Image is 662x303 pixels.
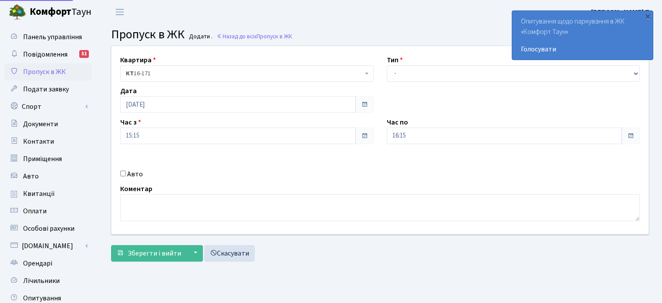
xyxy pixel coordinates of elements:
[79,50,89,58] div: 51
[23,137,54,146] span: Контакти
[4,81,91,98] a: Подати заявку
[127,169,143,179] label: Авто
[23,172,39,181] span: Авто
[120,65,374,82] span: <b>КТ</b>&nbsp;&nbsp;&nbsp;&nbsp;16-171
[4,220,91,237] a: Особові рахунки
[4,272,91,290] a: Лічильники
[4,98,91,115] a: Спорт
[120,184,152,194] label: Коментар
[187,33,213,40] small: Додати .
[4,133,91,150] a: Контакти
[23,293,61,303] span: Опитування
[128,249,181,258] span: Зберегти і вийти
[23,206,47,216] span: Оплати
[23,67,66,77] span: Пропуск в ЖК
[387,117,408,128] label: Час по
[23,32,82,42] span: Панель управління
[4,202,91,220] a: Оплати
[643,12,652,20] div: ×
[23,84,69,94] span: Подати заявку
[9,3,26,21] img: logo.png
[4,46,91,63] a: Повідомлення51
[23,276,60,286] span: Лічильники
[120,86,137,96] label: Дата
[23,119,58,129] span: Документи
[23,224,74,233] span: Особові рахунки
[4,115,91,133] a: Документи
[30,5,71,19] b: Комфорт
[4,255,91,272] a: Орендарі
[591,7,652,17] a: [PERSON_NAME] П.
[257,32,292,40] span: Пропуск в ЖК
[120,55,156,65] label: Квартира
[126,69,134,78] b: КТ
[23,154,62,164] span: Приміщення
[120,117,141,128] label: Час з
[4,237,91,255] a: [DOMAIN_NAME]
[512,11,653,60] div: Опитування щодо паркування в ЖК «Комфорт Таун»
[30,5,91,20] span: Таун
[204,245,255,262] a: Скасувати
[216,32,292,40] a: Назад до всіхПропуск в ЖК
[4,28,91,46] a: Панель управління
[109,5,131,19] button: Переключити навігацію
[387,55,403,65] label: Тип
[4,168,91,185] a: Авто
[4,185,91,202] a: Квитанції
[23,259,52,268] span: Орендарі
[4,63,91,81] a: Пропуск в ЖК
[521,44,644,54] a: Голосувати
[23,189,55,199] span: Квитанції
[23,50,68,59] span: Повідомлення
[126,69,363,78] span: <b>КТ</b>&nbsp;&nbsp;&nbsp;&nbsp;16-171
[111,26,185,43] span: Пропуск в ЖК
[4,150,91,168] a: Приміщення
[111,245,187,262] button: Зберегти і вийти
